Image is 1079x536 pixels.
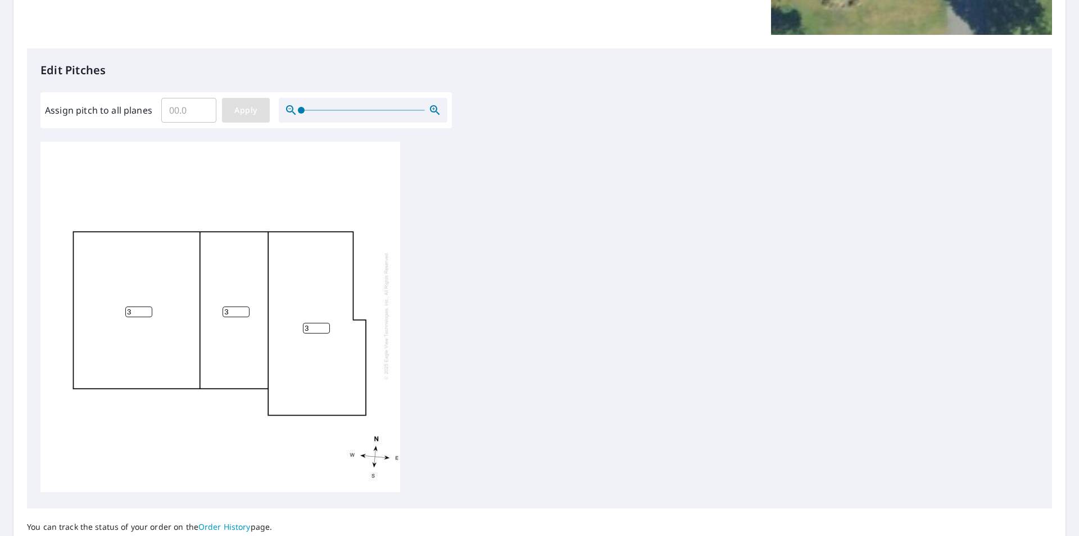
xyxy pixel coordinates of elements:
a: Order History [198,521,251,532]
p: Edit Pitches [40,62,1039,79]
input: 00.0 [161,94,216,126]
p: You can track the status of your order on the page. [27,522,329,532]
button: Apply [222,98,270,123]
label: Assign pitch to all planes [45,103,152,117]
span: Apply [231,103,261,118]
